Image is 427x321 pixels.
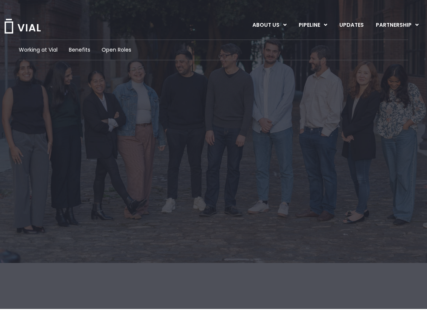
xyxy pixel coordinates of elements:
a: PARTNERSHIPMenu Toggle [370,19,425,32]
a: ABOUT USMenu Toggle [246,19,292,32]
a: UPDATES [333,19,369,32]
a: PIPELINEMenu Toggle [293,19,333,32]
img: Vial Logo [4,19,41,34]
a: Working at Vial [19,46,58,54]
a: Open Roles [102,46,131,54]
a: Benefits [69,46,90,54]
